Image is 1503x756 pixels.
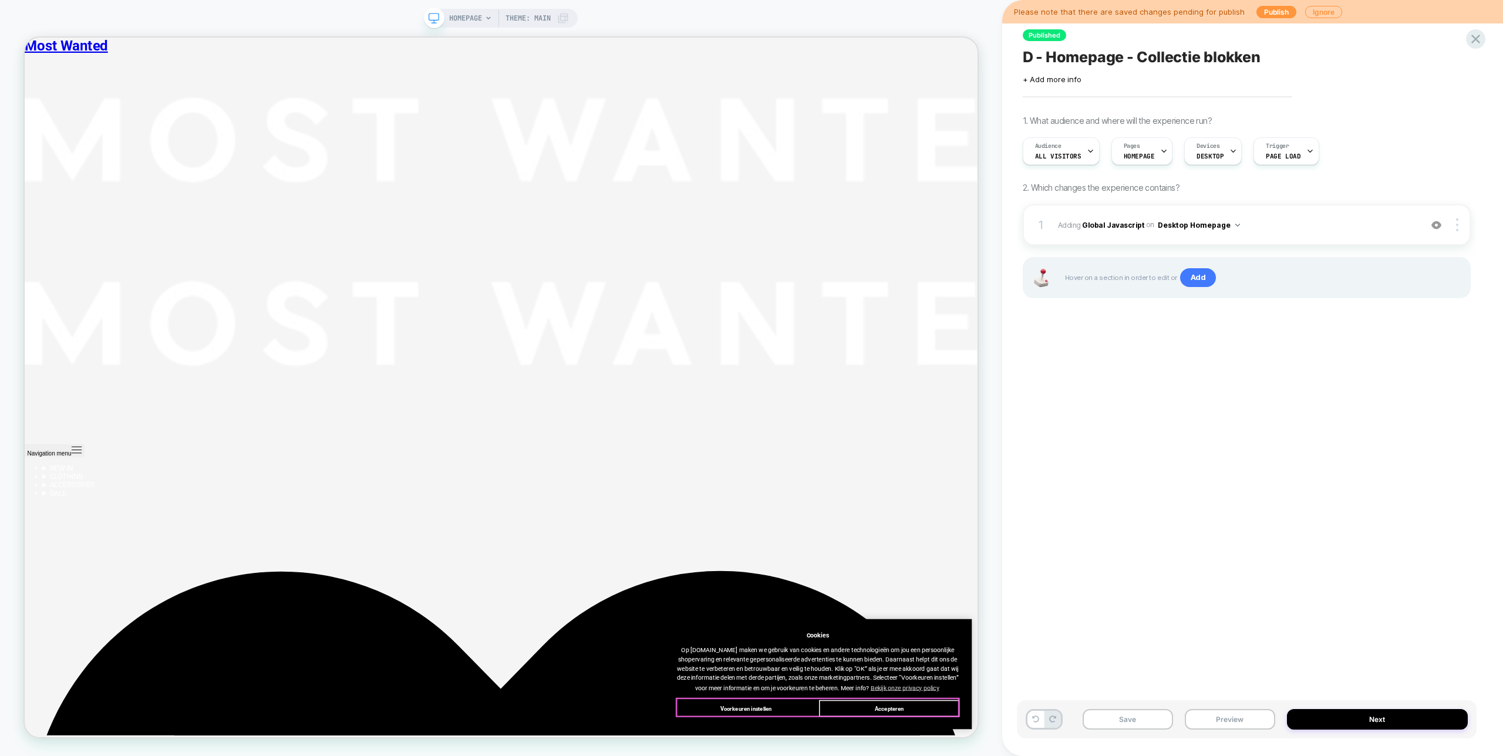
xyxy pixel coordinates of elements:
[1287,709,1468,730] button: Next
[1124,152,1155,160] span: HOMEPAGE
[23,579,1271,590] summary: CLOTHING
[23,590,1271,602] summary: ACCESSORIES
[1158,218,1240,232] button: Desktop Homepage
[1124,142,1140,150] span: Pages
[1023,75,1081,84] span: + Add more info
[1030,269,1053,287] img: Joystick
[1256,6,1296,18] button: Publish
[1023,29,1066,41] span: Published
[1305,6,1342,18] button: Ignore
[1456,218,1458,231] img: close
[1082,220,1144,229] b: Global Javascript
[1023,48,1261,66] span: D - Homepage - Collectie blokken
[4,549,62,558] span: Navigation menu
[1083,709,1173,730] button: Save
[1180,268,1216,287] span: Add
[23,568,1271,579] summary: NEW IN
[1058,218,1415,232] span: Adding
[1266,152,1300,160] span: Page Load
[1023,183,1180,193] span: 2. Which changes the experience contains?
[1431,220,1441,230] img: crossed eye
[1065,268,1458,287] span: Hover on a section in order to edit or
[1235,224,1240,227] img: down arrow
[1197,142,1219,150] span: Devices
[1146,218,1154,231] span: on
[1036,214,1047,235] div: 1
[1197,152,1224,160] span: DESKTOP
[449,9,482,28] span: HOMEPAGE
[1035,142,1061,150] span: Audience
[1023,116,1212,126] span: 1. What audience and where will the experience run?
[23,602,1271,613] summary: SALE
[1266,142,1289,150] span: Trigger
[506,9,551,28] span: Theme: MAIN
[1185,709,1275,730] button: Preview
[1035,152,1081,160] span: All Visitors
